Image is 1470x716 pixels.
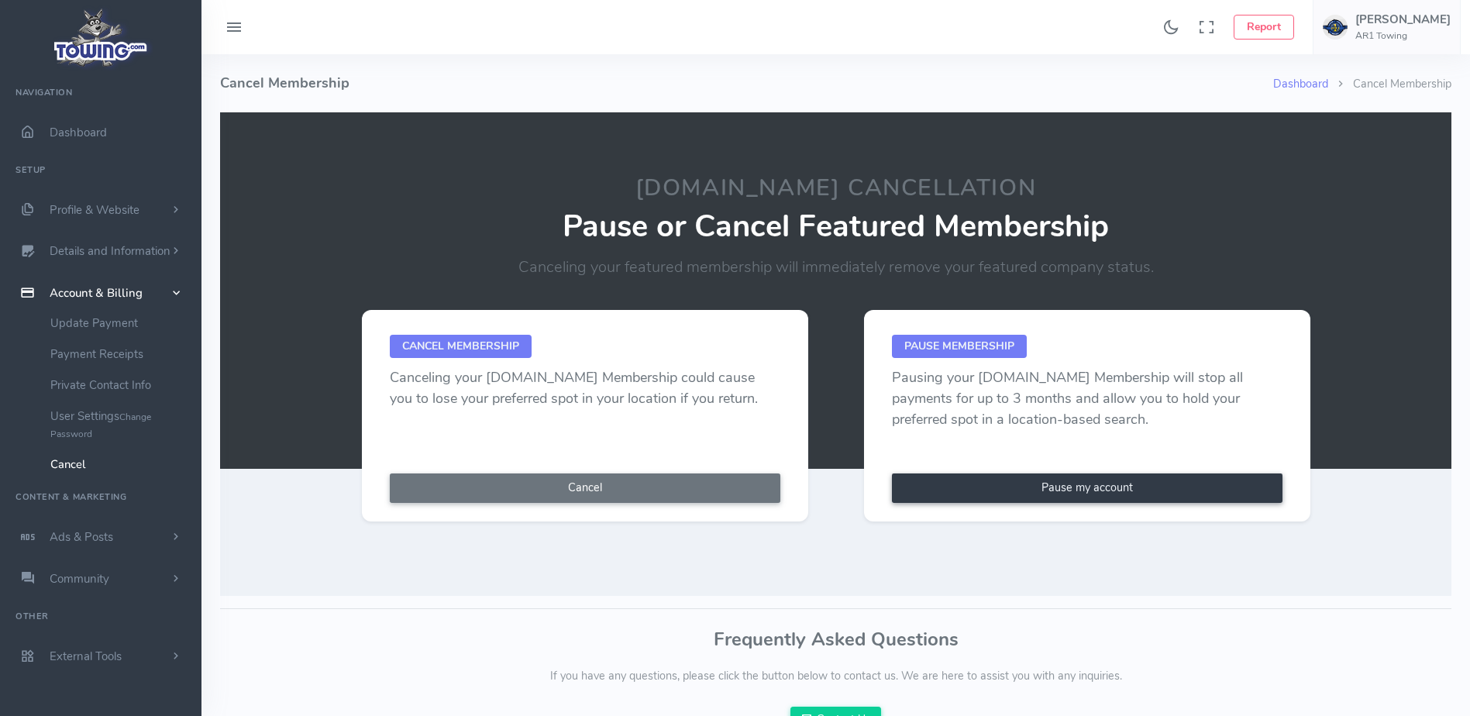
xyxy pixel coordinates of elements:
button: Report [1234,15,1294,40]
h4: Cancel Membership [220,54,1273,112]
h6: AR1 Towing [1355,31,1451,41]
p: Pausing your [DOMAIN_NAME] Membership will stop all payments for up to 3 months and allow you to ... [892,367,1282,430]
a: Private Contact Info [39,370,201,401]
span: Details and Information [50,244,170,260]
a: Dashboard [1273,76,1328,91]
a: Update Payment [39,308,201,339]
a: Payment Receipts [39,339,201,370]
span: Profile & Website [50,202,139,218]
p: Pause or Cancel Featured Membership [334,209,1338,243]
a: User SettingsChange Password [39,401,201,449]
span: External Tools [50,649,122,664]
h3: Frequently Asked Questions [220,629,1451,649]
span: Community [50,571,109,587]
span: Ads & Posts [50,529,113,545]
li: Cancel Membership [1328,76,1451,93]
p: If you have any questions, please click the button below to contact us. We are here to assist you... [220,668,1451,685]
h5: [PERSON_NAME] [1355,13,1451,26]
a: Cancel [39,449,201,480]
p: Canceling your featured membership will immediately remove your featured company status. [334,256,1338,279]
span: Cancel Membership [390,335,532,358]
span: Pause Membership [892,335,1027,358]
img: logo [49,5,153,71]
span: Dashboard [50,125,107,140]
h2: [DOMAIN_NAME] Cancellation [334,176,1338,201]
a: Pause my account [892,473,1282,503]
img: user-image [1323,15,1348,40]
button: Cancel [390,473,780,503]
span: Account & Billing [50,285,143,301]
p: Canceling your [DOMAIN_NAME] Membership could cause you to lose your preferred spot in your locat... [390,367,780,409]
